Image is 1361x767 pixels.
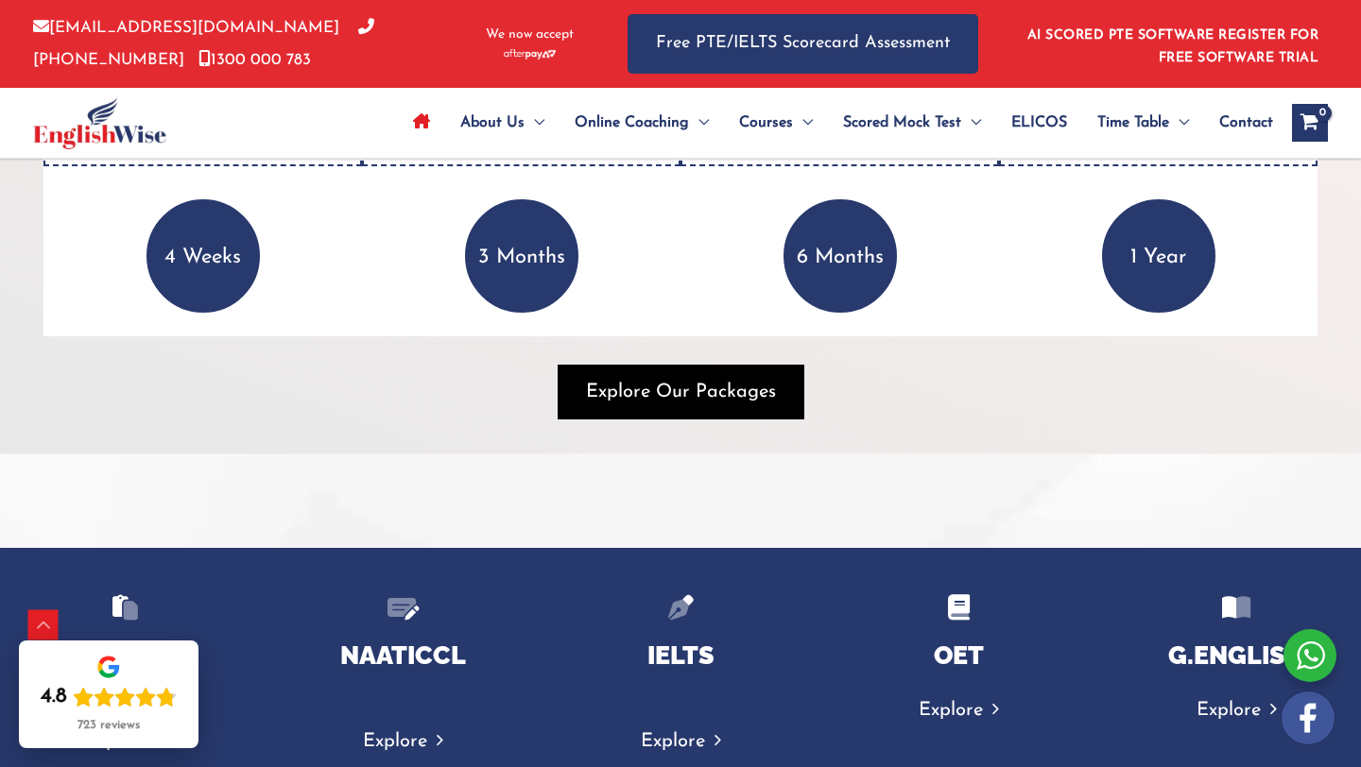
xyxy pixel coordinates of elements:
a: Free PTE/IELTS Scorecard Assessment [628,14,978,74]
span: Contact [1219,90,1273,156]
img: cropped-ew-logo [33,97,166,149]
a: CoursesMenu Toggle [724,90,828,156]
span: ELICOS [1011,90,1067,156]
span: Menu Toggle [689,90,709,156]
span: We now accept [486,26,574,44]
div: Rating: 4.8 out of 5 [41,684,177,710]
a: Contact [1204,90,1273,156]
a: Time TableMenu Toggle [1082,90,1204,156]
a: ELICOS [996,90,1082,156]
a: AI SCORED PTE SOFTWARE REGISTER FOR FREE SOFTWARE TRIAL [1027,28,1319,65]
p: 3 Months [465,199,578,313]
span: Time Table [1097,90,1169,156]
span: Scored Mock Test [843,90,961,156]
span: Online Coaching [575,90,689,156]
span: Explore Our Packages [586,379,776,405]
p: 4 Weeks [146,199,260,313]
a: About UsMenu Toggle [445,90,560,156]
a: Explore [641,732,721,751]
span: Menu Toggle [525,90,544,156]
a: [PHONE_NUMBER] [33,20,374,67]
aside: Header Widget 1 [1016,13,1328,75]
span: Menu Toggle [961,90,981,156]
p: 6 Months [784,199,897,313]
div: 723 reviews [78,718,140,733]
a: Explore [363,732,443,751]
a: Explore [919,701,999,720]
a: Scored Mock TestMenu Toggle [828,90,996,156]
h4: G.ENGLISH [1130,640,1342,671]
img: Afterpay-Logo [504,49,556,60]
img: white-facebook.png [1282,691,1335,744]
a: Explore [1197,701,1277,720]
a: Online CoachingMenu Toggle [560,90,724,156]
a: Explore [85,732,165,751]
h4: OET [853,640,1064,671]
a: View Shopping Cart, empty [1292,104,1328,142]
nav: Site Navigation: Main Menu [398,90,1273,156]
h4: IELTS [575,640,786,671]
a: 1300 000 783 [198,52,311,68]
span: Courses [739,90,793,156]
a: [EMAIL_ADDRESS][DOMAIN_NAME] [33,20,339,36]
h4: NAATICCL [297,640,508,671]
p: 1 Year [1102,199,1215,313]
span: Menu Toggle [793,90,813,156]
span: Menu Toggle [1169,90,1189,156]
button: Explore Our Packages [558,365,804,419]
span: About Us [460,90,525,156]
div: 4.8 [41,684,67,710]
